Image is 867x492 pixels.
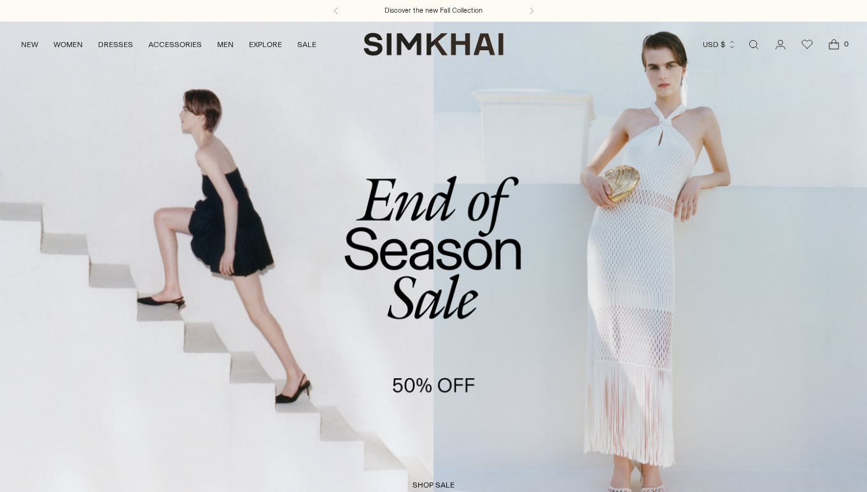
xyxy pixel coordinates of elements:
a: ACCESSORIES [148,31,202,59]
a: NEW [21,31,38,59]
span: 0 [840,38,852,50]
button: USD $ [703,31,737,59]
a: Open search modal [741,32,766,57]
a: EXPLORE [249,31,282,59]
a: Wishlist [794,32,820,57]
a: SALE [297,31,316,59]
a: WOMEN [53,31,83,59]
span: shop sale [412,481,455,489]
a: DRESSES [98,31,133,59]
a: MEN [217,31,234,59]
a: Discover the new Fall Collection [384,6,483,16]
a: SIMKHAI [363,32,504,57]
a: Open cart modal [821,32,847,57]
a: Go to the account page [768,32,793,57]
